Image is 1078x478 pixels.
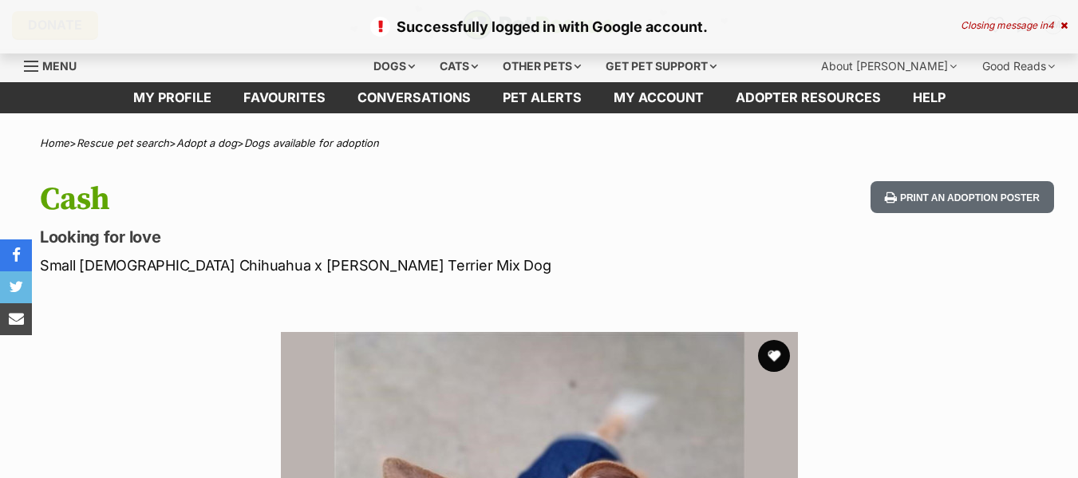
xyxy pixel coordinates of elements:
a: Pet alerts [487,82,598,113]
a: My account [598,82,720,113]
a: Home [40,136,69,149]
span: Menu [42,59,77,73]
div: Dogs [362,50,426,82]
a: Menu [24,50,88,79]
div: Good Reads [971,50,1066,82]
p: Looking for love [40,226,658,248]
button: favourite [758,340,790,372]
a: Adopt a dog [176,136,237,149]
div: About [PERSON_NAME] [810,50,968,82]
div: Cats [428,50,489,82]
a: Help [897,82,962,113]
a: Dogs available for adoption [244,136,379,149]
p: Successfully logged in with Google account. [16,16,1062,38]
a: Adopter resources [720,82,897,113]
a: My profile [117,82,227,113]
a: Favourites [227,82,342,113]
a: conversations [342,82,487,113]
span: 4 [1048,19,1054,31]
div: Other pets [492,50,592,82]
div: Get pet support [594,50,728,82]
h1: Cash [40,181,658,218]
a: Rescue pet search [77,136,169,149]
button: Print an adoption poster [871,181,1054,214]
p: Small [DEMOGRAPHIC_DATA] Chihuahua x [PERSON_NAME] Terrier Mix Dog [40,255,658,276]
div: Closing message in [961,20,1068,31]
